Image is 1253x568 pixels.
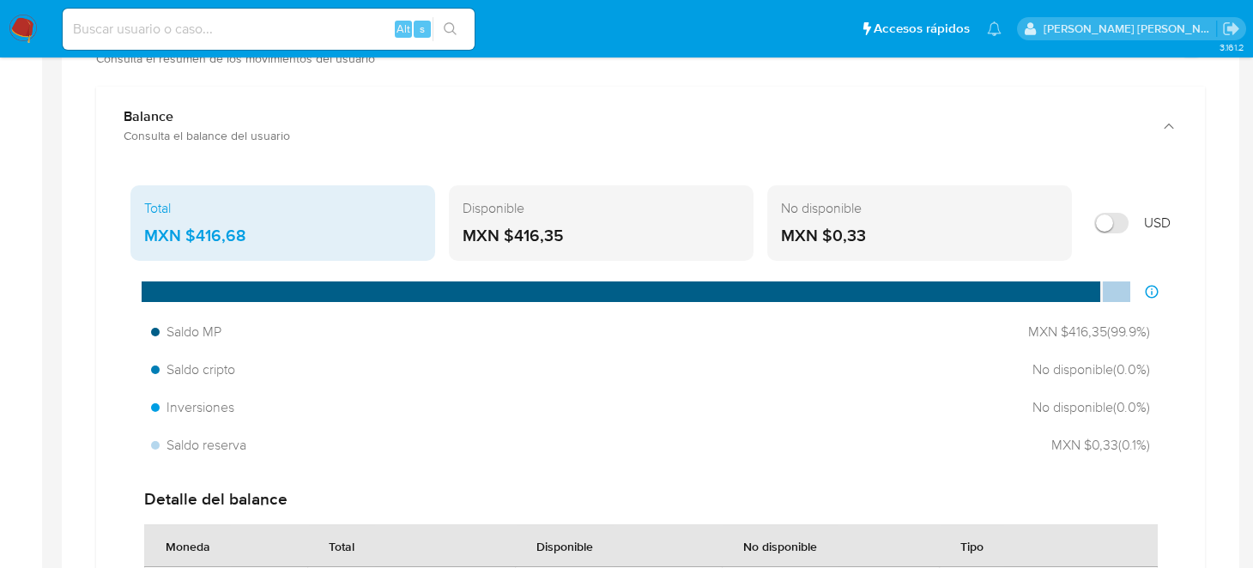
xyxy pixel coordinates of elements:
button: search-icon [433,17,468,41]
span: s [420,21,425,37]
a: Notificaciones [987,21,1002,36]
input: Buscar usuario o caso... [63,18,475,40]
span: Alt [396,21,410,37]
p: brenda.morenoreyes@mercadolibre.com.mx [1044,21,1217,37]
a: Salir [1222,20,1240,38]
span: Accesos rápidos [874,20,970,38]
span: 3.161.2 [1220,40,1244,54]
